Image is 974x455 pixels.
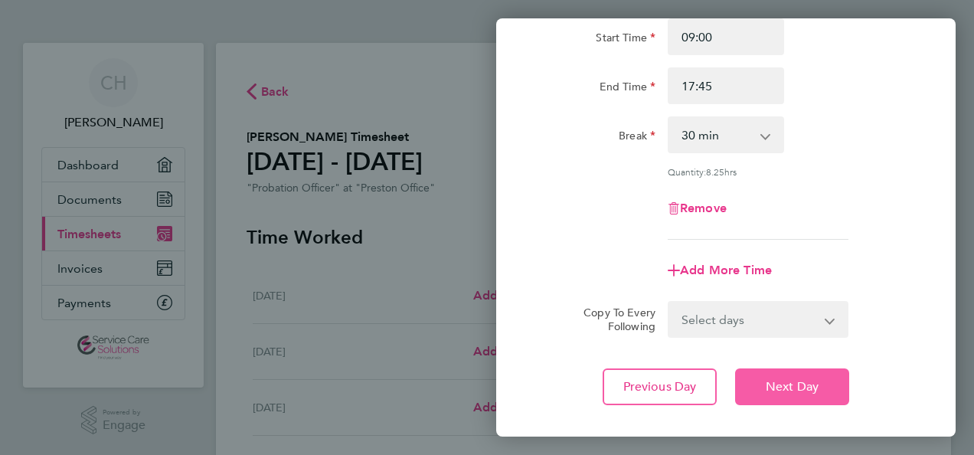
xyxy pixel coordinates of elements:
span: Next Day [766,379,819,394]
button: Add More Time [668,264,772,277]
span: Previous Day [623,379,697,394]
label: End Time [600,80,655,98]
button: Remove [668,202,727,214]
span: 8.25 [706,165,724,178]
label: Break [619,129,655,147]
div: Quantity: hrs [668,165,848,178]
button: Previous Day [603,368,717,405]
button: Next Day [735,368,849,405]
label: Copy To Every Following [571,306,655,333]
span: Add More Time [680,263,772,277]
input: E.g. 18:00 [668,67,784,104]
span: Remove [680,201,727,215]
label: Start Time [596,31,655,49]
input: E.g. 08:00 [668,18,784,55]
